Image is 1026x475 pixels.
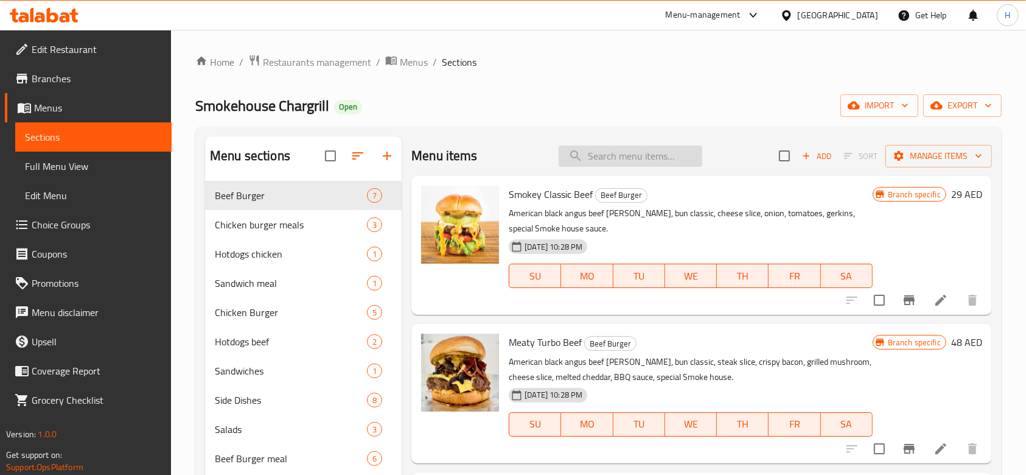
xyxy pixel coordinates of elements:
span: 3 [368,219,382,231]
div: items [367,247,382,261]
button: SA [821,412,873,437]
div: items [367,276,382,290]
a: Coupons [5,239,172,269]
span: Edit Restaurant [32,42,162,57]
div: Sandwiches1 [205,356,402,385]
a: Menu disclaimer [5,298,172,327]
span: [DATE] 10:28 PM [520,389,587,401]
button: delete [958,286,987,315]
span: Coupons [32,247,162,261]
button: FR [769,412,820,437]
span: 5 [368,307,382,318]
a: Home [195,55,234,69]
a: Sections [15,122,172,152]
div: items [367,305,382,320]
span: 1 [368,365,382,377]
a: Menus [5,93,172,122]
span: WE [670,415,712,433]
div: Hotdogs beef [215,334,367,349]
span: Smokehouse Chargrill [195,92,329,119]
button: SA [821,264,873,288]
span: Sort sections [343,141,372,171]
button: TU [613,264,665,288]
button: SU [509,412,561,437]
span: export [933,98,992,113]
span: Add item [797,147,836,166]
span: 2 [368,336,382,348]
button: TU [613,412,665,437]
span: Hotdogs chicken [215,247,367,261]
div: Chicken Burger5 [205,298,402,327]
span: 1.0.0 [38,426,57,442]
span: Salads [215,422,367,437]
div: items [367,217,382,232]
span: Select to update [867,287,892,313]
a: Full Menu View [15,152,172,181]
span: Version: [6,426,36,442]
div: Sandwich meal1 [205,269,402,298]
span: Beef Burger meal [215,451,367,466]
span: MO [566,415,608,433]
h2: Menu items [411,147,478,165]
div: Beef Burger7 [205,181,402,210]
a: Coverage Report [5,356,172,385]
span: SA [826,415,868,433]
a: Choice Groups [5,210,172,239]
span: Beef Burger [585,337,636,351]
a: Grocery Checklist [5,385,172,415]
div: items [367,188,382,203]
div: items [367,334,382,349]
div: Chicken burger meals [215,217,367,232]
div: items [367,422,382,437]
span: Meaty Turbo Beef [509,333,582,351]
span: FR [773,415,815,433]
div: Chicken burger meals3 [205,210,402,239]
span: Coverage Report [32,364,162,378]
span: 1 [368,248,382,260]
span: 8 [368,395,382,406]
span: import [850,98,909,113]
span: Select to update [867,436,892,462]
button: WE [665,412,717,437]
li: / [376,55,380,69]
button: FR [769,264,820,288]
p: American black angus beef [PERSON_NAME], bun classic, steak slice, crispy bacon, grilled mushroom... [509,354,872,385]
a: Edit Menu [15,181,172,210]
span: SU [514,415,556,433]
button: WE [665,264,717,288]
span: Branches [32,71,162,86]
span: Smokey Classic Beef [509,185,593,203]
button: Add section [372,141,402,171]
a: Edit Restaurant [5,35,172,64]
span: Sections [442,55,476,69]
span: TU [618,415,660,433]
span: Choice Groups [32,217,162,232]
img: Smokey Classic Beef [421,186,499,264]
a: Edit menu item [934,442,948,456]
span: Chicken Burger [215,305,367,320]
span: Side Dishes [215,393,367,407]
li: / [433,55,437,69]
div: Beef Burger [215,188,367,203]
span: Branch specific [883,337,946,348]
button: Add [797,147,836,166]
span: Menus [400,55,428,69]
button: TH [717,412,769,437]
a: Restaurants management [248,54,371,70]
div: Beef Burger [595,188,647,203]
h2: Menu sections [210,147,290,165]
span: FR [773,267,815,285]
div: Hotdogs beef2 [205,327,402,356]
a: Branches [5,64,172,93]
div: Side Dishes8 [205,385,402,415]
span: Edit Menu [25,188,162,203]
span: SA [826,267,868,285]
span: 3 [368,424,382,435]
span: SU [514,267,556,285]
div: Sandwich meal [215,276,367,290]
button: Branch-specific-item [895,286,924,315]
div: Open [334,100,362,114]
